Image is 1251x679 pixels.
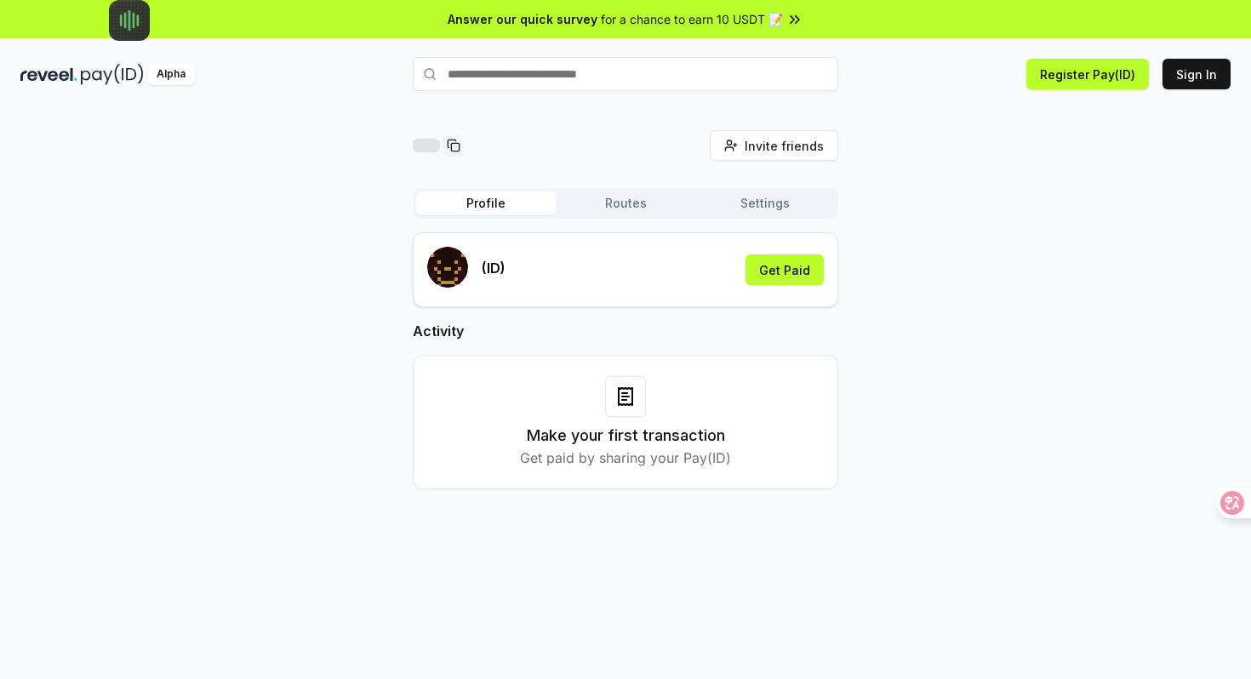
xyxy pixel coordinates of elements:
span: Answer our quick survey [448,10,597,28]
button: Routes [556,191,695,215]
button: Profile [416,191,556,215]
button: Get Paid [745,254,824,285]
span: Invite friends [745,137,824,155]
button: Sign In [1162,59,1231,89]
h3: Make your first transaction [527,424,725,448]
button: Invite friends [710,130,838,161]
p: (ID) [482,258,506,278]
div: Alpha [147,64,195,85]
img: pay_id [81,64,144,85]
p: Get paid by sharing your Pay(ID) [520,448,731,468]
button: Settings [695,191,835,215]
h2: Activity [413,321,838,341]
img: reveel_dark [20,64,77,85]
span: for a chance to earn 10 USDT 📝 [601,10,783,28]
button: Register Pay(ID) [1026,59,1149,89]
